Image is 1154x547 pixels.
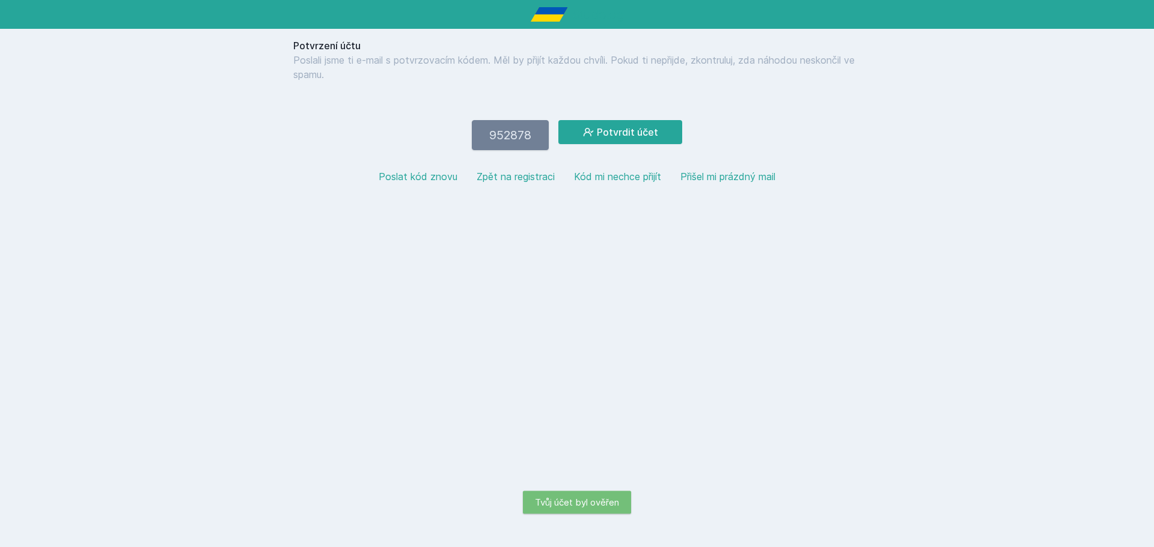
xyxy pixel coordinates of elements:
[379,169,457,184] button: Poslat kód znovu
[472,120,549,150] input: 123456
[680,169,775,184] button: Přišel mi prázdný mail
[523,491,631,514] div: Tvůj účet byl ověřen
[477,169,555,184] button: Zpět na registraci
[293,38,861,53] h1: Potvrzení účtu
[574,169,661,184] button: Kód mi nechce přijít
[293,53,861,82] p: Poslali jsme ti e-mail s potvrzovacím kódem. Měl by přijít každou chvíli. Pokud ti nepřijde, zkon...
[558,120,682,144] button: Potvrdit účet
